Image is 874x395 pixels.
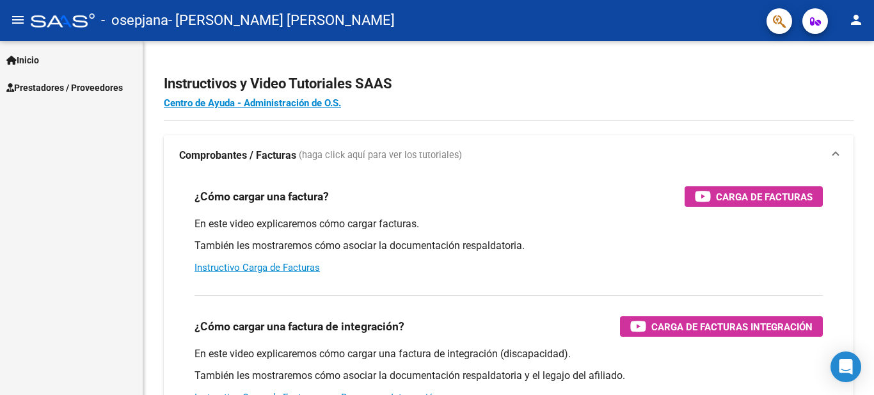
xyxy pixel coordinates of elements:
span: (haga click aquí para ver los tutoriales) [299,149,462,163]
h2: Instructivos y Video Tutoriales SAAS [164,72,854,96]
a: Centro de Ayuda - Administración de O.S. [164,97,341,109]
h3: ¿Cómo cargar una factura de integración? [195,318,404,335]
button: Carga de Facturas [685,186,823,207]
strong: Comprobantes / Facturas [179,149,296,163]
p: También les mostraremos cómo asociar la documentación respaldatoria y el legajo del afiliado. [195,369,823,383]
p: En este video explicaremos cómo cargar una factura de integración (discapacidad). [195,347,823,361]
button: Carga de Facturas Integración [620,316,823,337]
p: También les mostraremos cómo asociar la documentación respaldatoria. [195,239,823,253]
mat-icon: person [848,12,864,28]
mat-expansion-panel-header: Comprobantes / Facturas (haga click aquí para ver los tutoriales) [164,135,854,176]
span: Carga de Facturas Integración [651,319,813,335]
h3: ¿Cómo cargar una factura? [195,188,329,206]
span: Carga de Facturas [716,189,813,205]
p: En este video explicaremos cómo cargar facturas. [195,217,823,231]
span: Inicio [6,53,39,67]
span: Prestadores / Proveedores [6,81,123,95]
mat-icon: menu [10,12,26,28]
a: Instructivo Carga de Facturas [195,262,320,273]
span: - [PERSON_NAME] [PERSON_NAME] [168,6,395,35]
span: - osepjana [101,6,168,35]
div: Open Intercom Messenger [830,351,861,382]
